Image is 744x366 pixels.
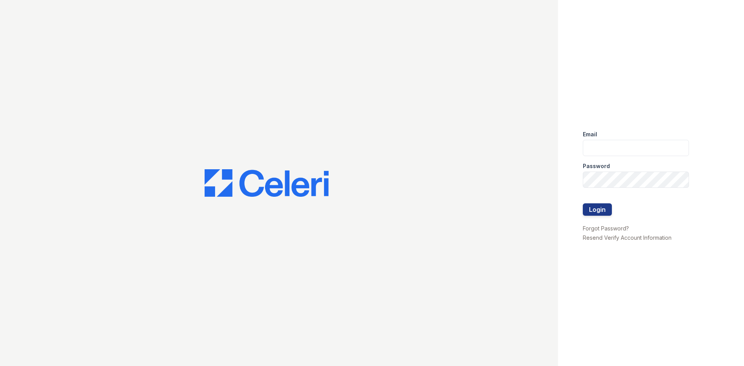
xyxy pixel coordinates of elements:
[583,234,672,241] a: Resend Verify Account Information
[205,169,329,197] img: CE_Logo_Blue-a8612792a0a2168367f1c8372b55b34899dd931a85d93a1a3d3e32e68fde9ad4.png
[583,162,610,170] label: Password
[583,225,629,232] a: Forgot Password?
[583,203,612,216] button: Login
[583,131,597,138] label: Email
